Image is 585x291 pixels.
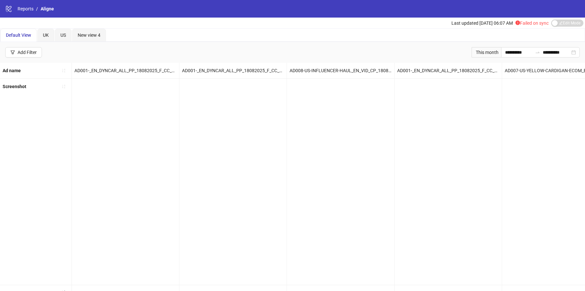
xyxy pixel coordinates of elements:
[535,50,540,55] span: swap-right
[61,84,66,89] span: sort-ascending
[78,33,100,38] span: New view 4
[10,50,15,55] span: filter
[451,20,513,26] span: Last updated [DATE] 06:07 AM
[535,50,540,55] span: to
[41,6,54,11] span: Aligne
[395,63,502,78] div: AD001-_EN_DYNCAR_ALL_PP_18082025_F_CC_SC15_None_DPA
[18,50,37,55] div: Add Filter
[72,63,179,78] div: AD001-_EN_DYNCAR_ALL_PP_18082025_F_CC_SC15_None_DPA
[3,84,26,89] b: Screenshot
[179,63,287,78] div: AD001-_EN_DYNCAR_ALL_PP_18082025_F_CC_SC15_None_DPA
[515,20,520,25] span: exclamation-circle
[6,33,31,38] span: Default View
[287,63,394,78] div: AD008-US-INFLUENCER-HAUL_EN_VID_CP_18082025_F_CC_SC10_USP11_AW26
[16,5,35,12] a: Reports
[5,47,42,58] button: Add Filter
[3,68,21,73] b: Ad name
[515,20,549,26] span: Failed on sync
[472,47,501,58] div: This month
[36,5,38,12] li: /
[43,33,49,38] span: UK
[60,33,66,38] span: US
[61,68,66,73] span: sort-ascending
